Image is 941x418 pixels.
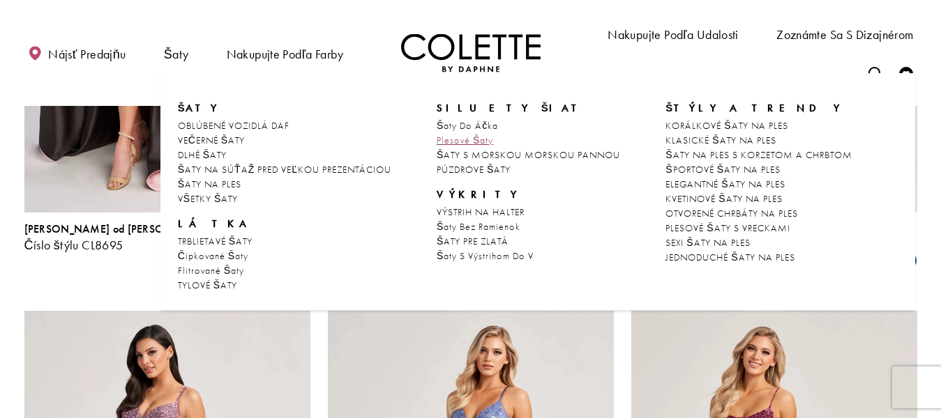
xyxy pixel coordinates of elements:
[437,205,620,219] a: VÝSTRIH NA HALTER
[665,162,852,177] a: ŠPORTOVÉ ŠATY NA PLES
[178,279,237,291] font: TYLOVÉ ŠATY
[178,234,391,249] a: TRBLIETAVÉ ŠATY
[48,46,126,62] font: Nájsť predajňu
[437,206,525,218] font: VÝSTRIH NA HALTER
[437,235,509,247] font: ŠATY PRE ZLATÁ
[24,222,213,236] font: [PERSON_NAME] od [PERSON_NAME]
[437,148,620,161] font: ŠATY S MORSKOU MORSKOU PANNOU
[437,133,620,148] a: Plesové šaty
[178,133,391,148] a: VEČERNÉ ŠATY
[665,178,785,190] font: ELEGANTNÉ ŠATY NA PLES
[773,14,917,54] a: Zoznámte sa s dizajnérom
[776,26,913,42] font: Zoznámte sa s dizajnérom
[437,162,620,177] a: PÚZDROVE ŠATY
[178,177,391,192] a: ŠATY NA PLES
[401,34,541,72] a: Navštívte domovskú stránku
[178,101,391,115] span: Šaty
[24,237,123,253] font: Číslo štýlu CL8695
[178,162,391,177] a: ŠATY NA SÚŤAŽ PRED VEĽKOU PREZENTÁCIOU
[665,192,852,206] a: KVETINOVÉ ŠATY NA PLES
[665,134,776,146] font: KLASICKÉ ŠATY NA PLES
[437,220,520,233] font: Šaty bez ramienok
[178,217,391,231] span: LÁTKA
[178,178,241,190] font: ŠATY NA PLES
[665,206,852,221] a: OTVORENÉ CHRBÁTY NA PLES
[178,249,391,263] a: Čipkované šaty
[665,250,852,265] a: JEDNODUCHÉ ŠATY NA PLES
[437,219,620,234] a: Šaty bez ramienok
[24,33,130,73] a: Nájsť predajňu
[223,33,347,73] span: Nakupujte podľa farby
[437,148,620,162] a: ŠATY S MORSKOU MORSKOU PANNOU
[665,148,852,161] font: ŠATY NA PLES S KORZETOM A CHRBTOM
[665,118,852,133] a: KORÁLKOVÉ ŠATY NA PLES
[437,187,517,201] font: VÝKRITY
[665,177,852,192] a: ELEGANTNÉ ŠATY NA PLES
[665,148,852,162] a: ŠATY NA PLES S KORZETOM A CHRBTOM
[437,134,493,146] font: Plesové šaty
[865,54,886,92] a: Prepnúť vyhľadávanie
[437,118,620,133] a: Šaty do áčka
[665,251,795,263] font: JEDNODUCHÉ ŠATY NA PLES
[178,134,245,146] font: VEČERNÉ ŠATY
[178,148,391,162] a: DLHÉ ŠATY
[665,235,852,250] a: SEXI ŠATY NA PLES
[160,33,193,73] span: Šaty
[401,34,541,72] img: Colette od Daphne
[896,54,917,92] a: Skontrolovať zoznam želaní
[437,187,620,201] span: VÝKRITY
[665,207,798,219] font: OTVORENÉ CHRBÁTY NA PLES
[665,101,852,115] span: ŠTÝLY A TRENDY
[178,249,248,262] font: Čipkované šaty
[604,14,742,54] span: Nakupujte podľa udalosti
[178,278,391,293] a: TYLOVÉ ŠATY
[665,236,750,249] font: SEXI ŠATY NA PLES
[178,192,239,205] font: VŠETKY ŠATY
[437,101,586,115] font: Siluety šiat
[178,118,391,133] a: OBLÚBENÉ VOZIDLÁ DAF
[178,263,391,278] a: Flitrované šaty
[178,235,253,247] font: TRBLIETAVÉ ŠATY
[178,163,391,176] font: ŠATY NA SÚŤAŽ PRED VEĽKOU PREZENTÁCIOU
[665,222,790,234] font: PLESOVÉ ŠATY S VRECKAMI
[665,192,782,205] font: KVETINOVÉ ŠATY NA PLES
[437,249,534,262] font: Šaty s výstrihom do V
[178,264,244,277] font: Flitrované šaty
[227,46,343,62] font: Nakupujte podľa farby
[437,101,620,115] span: Siluety šiat
[437,249,620,263] a: Šaty s výstrihom do V
[178,217,249,231] font: LÁTKA
[178,192,391,206] a: VŠETKY ŠATY
[437,119,498,132] font: Šaty do áčka
[665,221,852,235] a: PLESOVÉ ŠATY S VRECKAMI
[665,163,781,176] font: ŠPORTOVÉ ŠATY NA PLES
[665,133,852,148] a: KLASICKÉ ŠATY NA PLES
[437,163,511,176] font: PÚZDROVE ŠATY
[665,119,788,132] font: KORÁLKOVÉ ŠATY NA PLES
[178,119,289,132] font: OBLÚBENÉ VOZIDLÁ DAF
[178,101,217,115] font: Šaty
[437,234,620,249] a: ŠATY PRE ZLATÁ
[178,148,227,161] font: DLHÉ ŠATY
[608,26,739,42] font: Nakupujte podľa udalosti
[665,101,840,115] font: ŠTÝLY A TRENDY
[24,223,213,252] div: Colette od Daphne, číslo štýlu CL8695
[164,46,189,62] font: Šaty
